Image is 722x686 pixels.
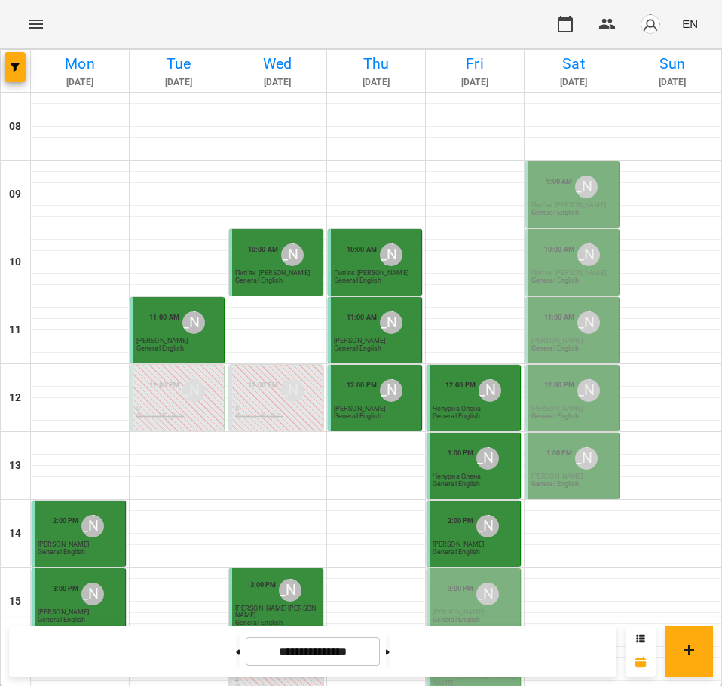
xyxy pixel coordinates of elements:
label: 3:00 PM [448,583,474,594]
div: Макарова Яна [279,579,301,602]
span: Пип’як [PERSON_NAME] [531,201,606,209]
span: Чепурна Олена [433,473,481,480]
h6: Sat [527,52,620,75]
h6: [DATE] [329,75,423,90]
h6: 08 [9,118,21,135]
div: Макарова Яна [380,243,402,266]
label: 11:00 AM [149,312,179,323]
span: [PERSON_NAME] [334,337,385,345]
h6: [DATE] [231,75,324,90]
p: General English [531,481,579,488]
label: 11:00 AM [347,312,377,323]
h6: 11 [9,322,21,338]
span: Пип’як [PERSON_NAME] [531,269,606,277]
label: 12:00 PM [149,380,179,390]
h6: [DATE] [132,75,225,90]
div: Макарова Яна [476,447,499,470]
p: General English [334,345,381,352]
button: EN [676,10,704,38]
p: General English [136,413,184,420]
span: [PERSON_NAME] [PERSON_NAME] [235,605,319,619]
p: General English [235,277,283,284]
h6: [DATE] [428,75,522,90]
div: Макарова Яна [575,447,598,470]
div: Макарова Яна [81,515,104,537]
div: Макарова Яна [281,243,304,266]
p: General English [235,413,283,420]
button: Menu [18,6,54,42]
div: Макарова Яна [577,311,600,334]
span: [PERSON_NAME] [433,608,484,616]
p: General English [531,277,579,284]
div: Макарова Яна [479,379,501,402]
span: [PERSON_NAME] [531,337,583,345]
div: Макарова Яна [281,379,304,402]
label: 10:00 AM [347,244,377,255]
span: [PERSON_NAME] [136,337,188,345]
h6: Thu [329,52,423,75]
h6: Mon [33,52,127,75]
p: General English [38,549,85,556]
p: General English [531,345,579,352]
h6: Fri [428,52,522,75]
div: Макарова Яна [380,311,402,334]
span: [PERSON_NAME] [433,541,484,548]
label: 3:00 PM [250,580,277,590]
label: 2:00 PM [53,516,79,526]
span: [PERSON_NAME] [531,473,583,480]
span: Чепурна Олена [433,405,481,412]
label: 12:00 PM [347,380,377,390]
p: General English [433,413,480,420]
div: Макарова Яна [476,583,499,605]
h6: 15 [9,593,21,610]
h6: [DATE] [626,75,719,90]
span: [PERSON_NAME] [38,541,89,548]
h6: Sun [626,52,719,75]
img: avatar_s.png [640,14,661,35]
p: General English [136,345,184,352]
p: General English [433,549,480,556]
h6: 14 [9,525,21,542]
div: Макарова Яна [81,583,104,605]
p: General English [334,277,381,284]
p: General English [433,481,480,488]
label: 10:00 AM [544,244,574,255]
label: 11:00 AM [544,312,574,323]
span: Пип’як [PERSON_NAME] [334,269,408,277]
p: General English [334,413,381,420]
div: Макарова Яна [577,379,600,402]
h6: 12 [9,390,21,406]
h6: 09 [9,186,21,203]
span: [PERSON_NAME] [334,405,385,412]
h6: 10 [9,254,21,271]
span: [PERSON_NAME] [38,608,89,616]
div: Макарова Яна [182,311,205,334]
label: 1:00 PM [448,448,474,458]
p: General English [531,413,579,420]
h6: Wed [231,52,324,75]
p: 0 [136,406,221,412]
label: 3:00 PM [53,583,79,594]
label: 10:00 AM [248,244,278,255]
span: Пип’як [PERSON_NAME] [235,269,310,277]
label: 12:00 PM [248,380,278,390]
span: EN [682,16,698,32]
p: 0 [235,406,320,412]
h6: [DATE] [33,75,127,90]
label: 12:00 PM [445,380,476,390]
p: General English [531,210,579,216]
span: [PERSON_NAME] [531,405,583,412]
h6: Tue [132,52,225,75]
div: Макарова Яна [182,379,205,402]
div: Макарова Яна [575,176,598,198]
label: 2:00 PM [448,516,474,526]
div: Макарова Яна [476,515,499,537]
label: 12:00 PM [544,380,574,390]
div: Макарова Яна [380,379,402,402]
label: 1:00 PM [546,448,573,458]
h6: [DATE] [527,75,620,90]
h6: 13 [9,458,21,474]
div: Макарова Яна [577,243,600,266]
label: 9:00 AM [546,176,573,187]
